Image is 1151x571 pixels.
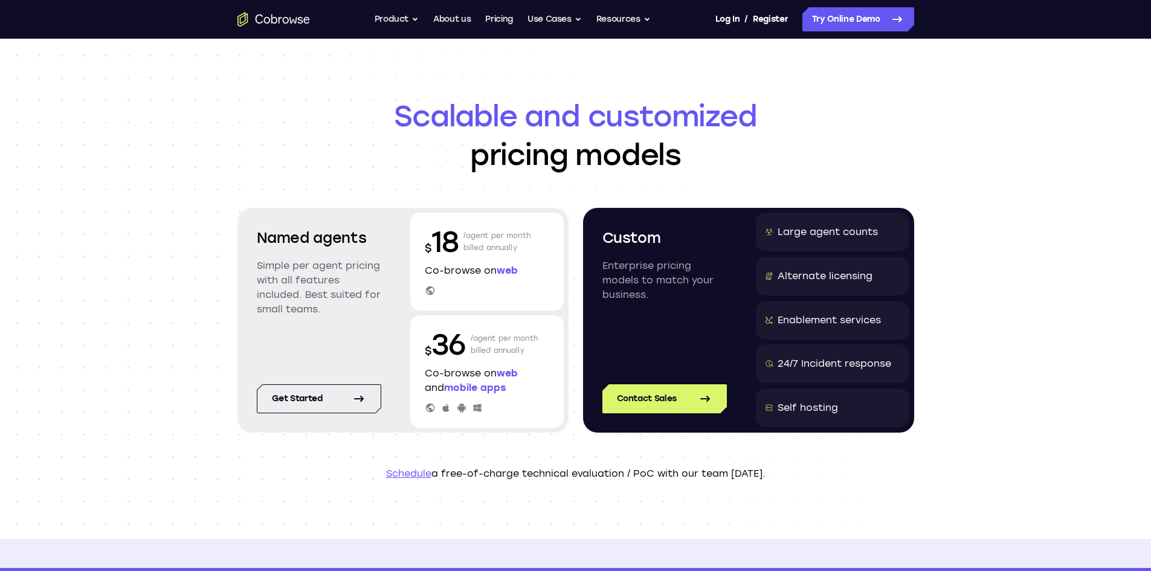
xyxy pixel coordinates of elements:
a: Contact Sales [602,384,727,413]
a: Pricing [485,7,513,31]
button: Use Cases [527,7,582,31]
p: Enterprise pricing models to match your business. [602,259,727,302]
p: 18 [425,222,459,261]
div: Enablement services [778,313,881,327]
span: / [744,12,748,27]
a: About us [433,7,471,31]
button: Product [375,7,419,31]
p: 36 [425,325,466,364]
span: Scalable and customized [237,97,914,135]
p: /agent per month billed annually [471,325,538,364]
h2: Custom [602,227,727,249]
div: Large agent counts [778,225,878,239]
span: $ [425,344,432,358]
div: Self hosting [778,401,838,415]
div: 24/7 Incident response [778,356,891,371]
a: Try Online Demo [802,7,914,31]
div: Alternate licensing [778,269,872,283]
span: web [497,367,518,379]
a: Register [753,7,788,31]
a: Log In [715,7,740,31]
p: /agent per month billed annually [463,222,531,261]
span: web [497,265,518,276]
h2: Named agents [257,227,381,249]
a: Schedule [386,468,431,479]
span: mobile apps [444,382,506,393]
a: Get started [257,384,381,413]
h1: pricing models [237,97,914,174]
p: Co-browse on and [425,366,549,395]
a: Go to the home page [237,12,310,27]
p: Simple per agent pricing with all features included. Best suited for small teams. [257,259,381,317]
p: Co-browse on [425,263,549,278]
button: Resources [596,7,651,31]
span: $ [425,242,432,255]
p: a free-of-charge technical evaluation / PoC with our team [DATE]. [237,466,914,481]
